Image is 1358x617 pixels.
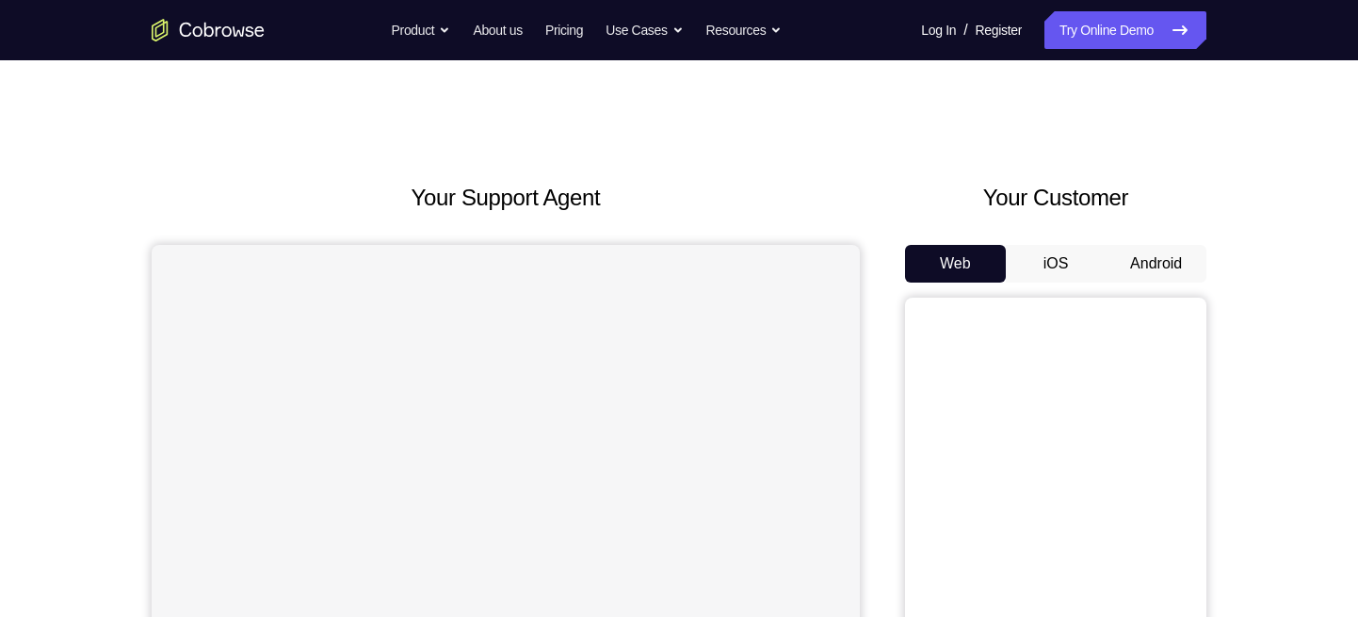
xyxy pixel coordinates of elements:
[473,11,522,49] a: About us
[152,181,860,215] h2: Your Support Agent
[545,11,583,49] a: Pricing
[1006,245,1107,283] button: iOS
[905,245,1006,283] button: Web
[392,11,451,49] button: Product
[1106,245,1206,283] button: Android
[976,11,1022,49] a: Register
[963,19,967,41] span: /
[606,11,683,49] button: Use Cases
[921,11,956,49] a: Log In
[905,181,1206,215] h2: Your Customer
[152,19,265,41] a: Go to the home page
[706,11,783,49] button: Resources
[1044,11,1206,49] a: Try Online Demo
